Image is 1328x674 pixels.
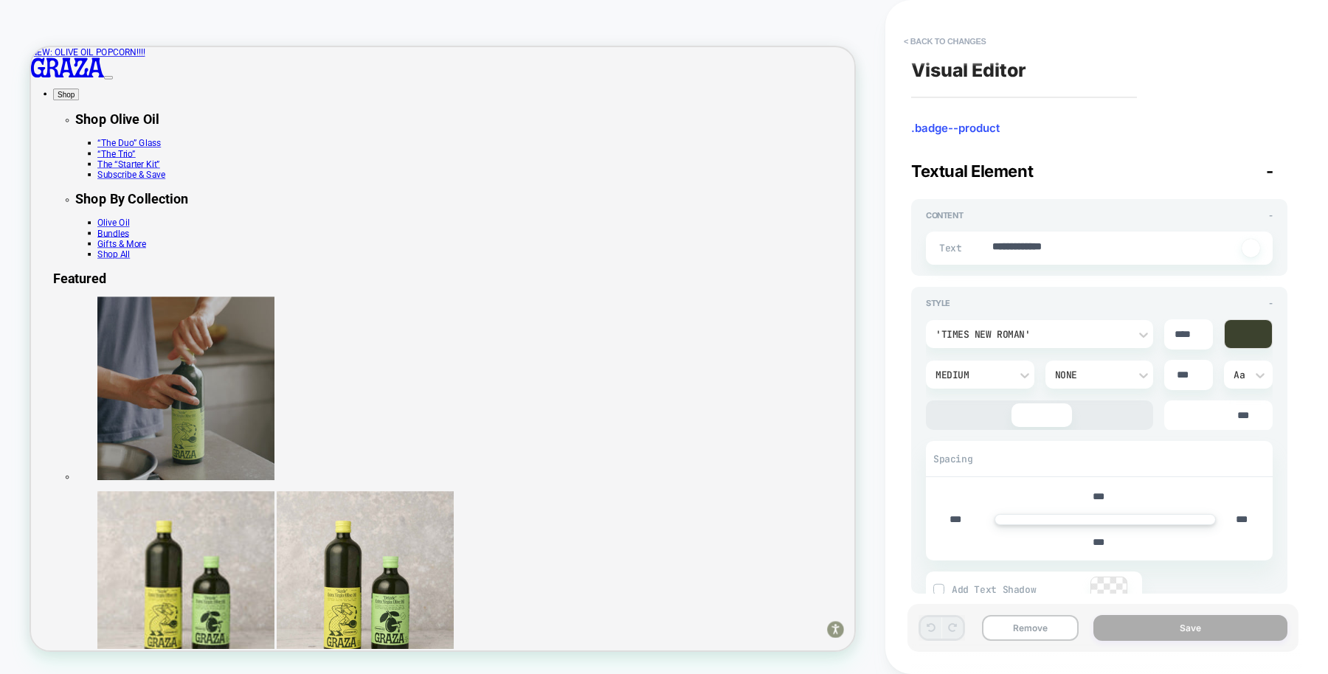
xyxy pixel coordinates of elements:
[911,161,1033,181] span: Textual Element
[896,29,994,53] button: < Back to changes
[1266,161,1273,181] span: -
[1093,615,1287,641] button: Save
[1269,210,1273,220] span: -
[59,86,1099,106] h2: Shop Olive Oil
[30,55,64,71] button: Shop
[952,583,1090,596] span: Add Text Shadow
[936,328,1129,341] div: 'Times New Roman'
[926,298,950,308] span: Style
[97,38,109,43] button: Toggle Navigation Menu
[1234,369,1263,381] div: Aa
[30,298,1099,319] h2: Featured
[89,227,131,241] a: Olive Oil
[59,192,1099,212] h2: Shop By Collection
[936,369,1010,381] div: Medium
[89,135,139,149] a: “The Trio”
[982,615,1079,641] button: Remove
[89,163,179,177] a: Subscribe & Save
[89,121,173,135] a: “The Duo” Glass
[89,255,153,269] a: Gifts & More
[926,210,963,220] span: Content
[911,121,1287,136] span: .badge--product
[911,59,1026,81] span: Visual Editor
[89,241,131,255] a: Bundles
[89,149,172,163] a: The “Starter Kit”
[1055,369,1130,381] div: None
[933,453,972,465] span: Spacing
[1269,298,1273,308] span: -
[939,242,958,254] span: Text
[89,269,132,283] a: Shop All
